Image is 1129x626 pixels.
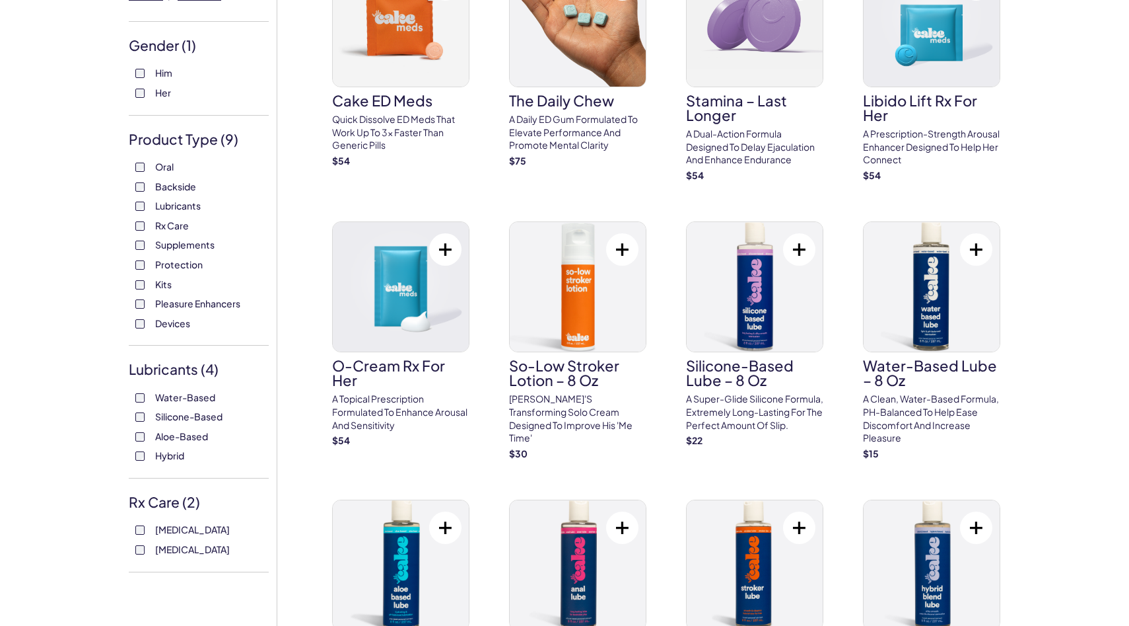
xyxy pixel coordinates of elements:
span: [MEDICAL_DATA] [155,521,230,538]
input: Him [135,69,145,78]
input: Devices [135,319,145,329]
img: Water-Based Lube – 8 oz [864,222,1000,352]
span: Him [155,64,172,81]
input: Silicone-Based [135,412,145,422]
span: Silicone-Based [155,408,222,425]
span: Supplements [155,236,215,253]
a: So-Low Stroker Lotion – 8 ozSo-Low Stroker Lotion – 8 oz[PERSON_NAME]'s transforming solo cream d... [509,221,646,460]
img: O-Cream Rx for Her [333,222,469,352]
input: [MEDICAL_DATA] [135,526,145,535]
span: Water-Based [155,389,215,406]
strong: $ 15 [863,448,879,459]
h3: Stamina – Last Longer [686,93,823,122]
h3: O-Cream Rx for Her [332,358,469,387]
h3: Water-Based Lube – 8 oz [863,358,1000,387]
input: Supplements [135,241,145,250]
p: A clean, water-based formula, pH-balanced to help ease discomfort and increase pleasure [863,393,1000,444]
a: O-Cream Rx for HerO-Cream Rx for HerA topical prescription formulated to enhance arousal and sens... [332,221,469,447]
p: [PERSON_NAME]'s transforming solo cream designed to improve his 'me time' [509,393,646,444]
strong: $ 22 [686,434,702,446]
h3: Cake ED Meds [332,93,469,108]
p: A dual-action formula designed to delay ejaculation and enhance endurance [686,128,823,167]
span: Hybrid [155,447,184,464]
strong: $ 54 [332,434,350,446]
input: Protection [135,260,145,270]
input: Water-Based [135,393,145,403]
input: Pleasure Enhancers [135,299,145,309]
img: Silicone-Based Lube – 8 oz [687,222,823,352]
p: A Daily ED Gum Formulated To Elevate Performance And Promote Mental Clarity [509,113,646,152]
input: Backside [135,182,145,192]
input: Her [135,89,145,98]
input: Kits [135,280,145,290]
a: Silicone-Based Lube – 8 ozSilicone-Based Lube – 8 ozA super-glide silicone formula, extremely lon... [686,221,823,447]
span: Protection [155,256,203,273]
strong: $ 54 [686,169,704,181]
span: Backside [155,178,196,195]
a: Water-Based Lube – 8 ozWater-Based Lube – 8 ozA clean, water-based formula, pH-balanced to help e... [863,221,1000,460]
span: Her [155,84,171,101]
span: Rx Care [155,217,189,234]
span: Pleasure Enhancers [155,295,240,312]
span: Kits [155,276,172,293]
span: Lubricants [155,197,201,214]
input: Lubricants [135,202,145,211]
input: Hybrid [135,451,145,461]
span: Aloe-Based [155,428,208,445]
p: Quick dissolve ED Meds that work up to 3x faster than generic pills [332,113,469,152]
strong: $ 75 [509,155,526,167]
p: A prescription-strength arousal enhancer designed to help her connect [863,128,1000,167]
p: A super-glide silicone formula, extremely long-lasting for the perfect amount of slip. [686,393,823,432]
input: Oral [135,163,145,172]
strong: $ 30 [509,448,528,459]
input: Rx Care [135,221,145,231]
img: So-Low Stroker Lotion – 8 oz [510,222,646,352]
span: [MEDICAL_DATA] [155,541,230,558]
h3: The Daily Chew [509,93,646,108]
h3: Libido Lift Rx For Her [863,93,1000,122]
h3: So-Low Stroker Lotion – 8 oz [509,358,646,387]
input: [MEDICAL_DATA] [135,545,145,555]
p: A topical prescription formulated to enhance arousal and sensitivity [332,393,469,432]
strong: $ 54 [332,155,350,167]
span: Devices [155,315,190,332]
input: Aloe-Based [135,432,145,442]
h3: Silicone-Based Lube – 8 oz [686,358,823,387]
span: Oral [155,158,174,175]
strong: $ 54 [863,169,881,181]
